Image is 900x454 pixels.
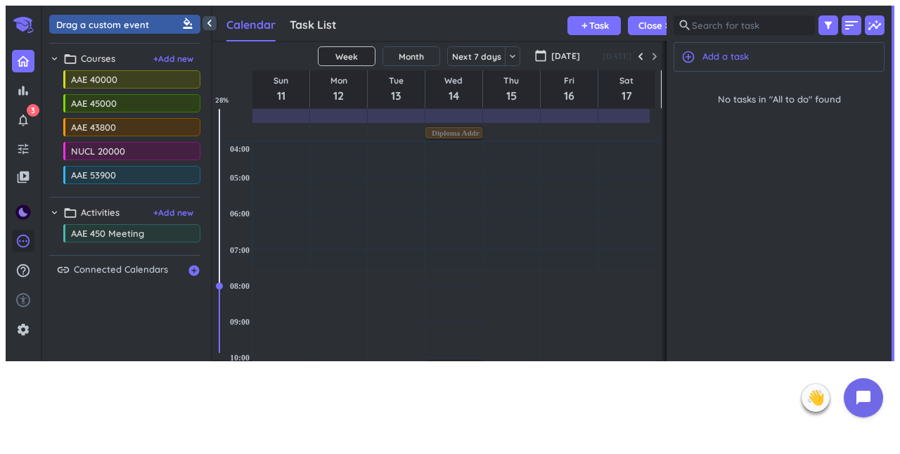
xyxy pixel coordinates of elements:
span: 16 [564,87,574,104]
span: Week [335,51,358,62]
button: +Add new [153,207,193,219]
span: 12 [330,87,347,104]
span: Mon [330,74,347,87]
a: settings [11,318,35,341]
span: Task List [290,18,337,32]
div: 06:00 [227,209,252,219]
div: 04:00 [227,144,252,155]
i: link [56,263,70,277]
span: Close [638,21,662,30]
button: Previous Week [634,49,648,63]
i: filter_alt [823,20,834,31]
span: 17 [619,87,634,104]
div: 08:00 [227,281,252,292]
div: 09:00 [227,317,252,327]
span: AAE 40000 [71,74,177,85]
span: No tasks in "All to do" found [718,93,841,107]
span: Wed [444,74,463,87]
i: tune [16,142,30,156]
span: AAE 43800 [71,122,177,133]
span: [DATE] [551,50,580,63]
span: Thu [503,74,519,87]
span: Activities [81,206,120,220]
i: bar_chart [16,84,30,98]
i: chevron_left [202,16,217,30]
span: Sat [619,74,634,87]
a: Go to May 11, 2025 [271,73,291,105]
div: 05:00 [227,173,252,183]
i: add_circle [188,264,200,277]
span: Task [589,21,609,30]
span: Calendar [226,18,276,32]
span: 13 [389,87,404,104]
button: Next Week [648,49,662,63]
button: +Add new [153,53,193,65]
span: + Add new [153,53,193,65]
i: video_library [16,170,30,184]
span: + Add new [153,207,193,219]
span: Month [399,51,424,62]
button: Closechevron_right [628,16,681,35]
i: add [580,21,589,30]
span: Add a task [702,50,749,64]
i: help_outline [15,263,31,278]
span: 14 [444,87,463,104]
a: Go to May 12, 2025 [328,73,350,105]
input: Search for task [674,15,815,35]
a: Go to May 17, 2025 [617,73,636,105]
span: 15 [503,87,519,104]
i: keyboard_arrow_down [507,51,518,62]
i: notifications_none [16,113,30,127]
span: Connected Calendars [74,263,168,277]
i: sort [843,17,860,34]
i: folder_open [63,206,77,220]
div: 10:00 [227,353,252,363]
span: AAE 53900 [71,169,177,181]
i: add_circle_outline [681,50,695,64]
div: 07:00 [227,245,252,256]
i: chevron_right [49,207,60,218]
a: bar_chart [12,79,34,102]
span: Sun [274,74,288,87]
i: chevron_right [49,53,60,64]
a: Go to May 14, 2025 [442,73,465,105]
span: Courses [81,52,115,66]
span: NUCL 20000 [71,145,177,157]
i: calendar_today [534,49,547,62]
i: settings [16,323,30,337]
span: 11 [274,87,288,104]
a: Go to May 13, 2025 [386,73,406,105]
button: addTask [567,16,621,35]
i: insights [865,15,885,35]
i: folder_open [63,52,77,66]
a: Go to May 16, 2025 [561,73,577,105]
div: Drag a custom event [56,18,197,31]
button: [DATE] [601,48,634,65]
span: AAE 45000 [71,98,177,109]
span: Next 7 days [452,51,501,62]
span: 👋 [806,387,825,409]
span: AAE 450 Meeting [71,228,177,239]
span: 3 [27,104,39,117]
a: Go to May 15, 2025 [501,73,522,105]
span: Tue [389,74,404,87]
i: pending [15,233,31,249]
span: 28 % [215,95,240,105]
span: Fri [564,74,574,87]
i: chevron_right [662,21,671,30]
